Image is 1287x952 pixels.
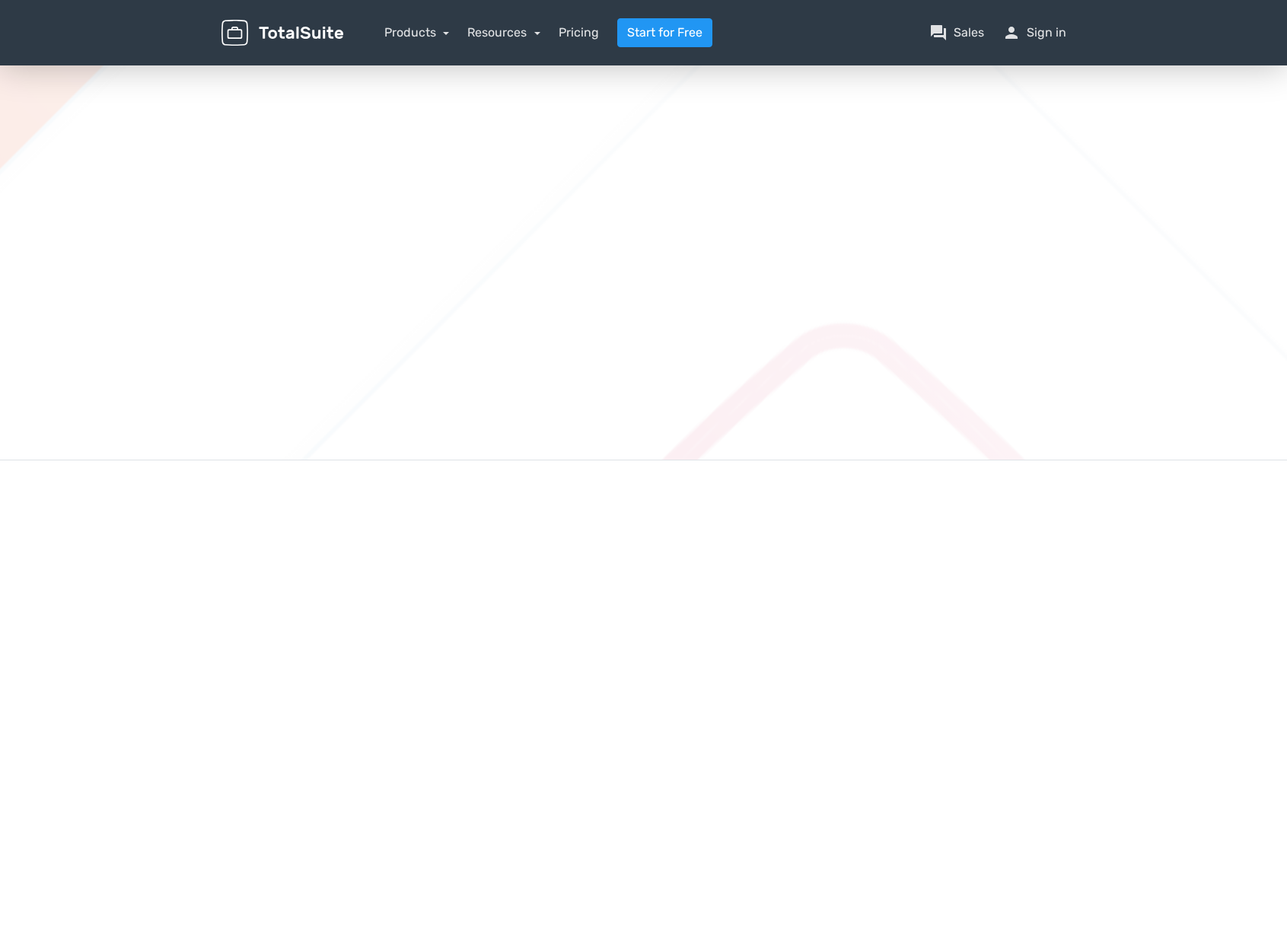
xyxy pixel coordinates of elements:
[384,25,450,40] a: Products
[617,18,712,47] a: Start for Free
[929,24,984,42] a: question_answerSales
[221,20,343,46] img: TotalSuite for WordPress
[559,24,599,42] a: Pricing
[1002,24,1066,42] a: personSign in
[467,25,540,40] a: Resources
[929,24,948,42] span: question_answer
[1002,24,1021,42] span: person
